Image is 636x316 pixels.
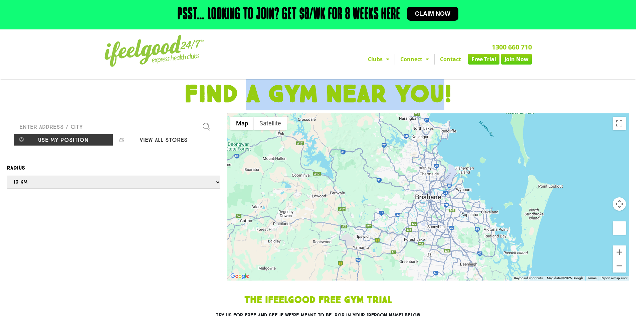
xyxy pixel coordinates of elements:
[7,164,220,172] label: Radius
[587,276,597,280] a: Terms (opens in new tab)
[203,123,210,130] img: search.svg
[501,54,532,65] a: Join Now
[363,54,395,65] a: Clubs
[395,54,434,65] a: Connect
[601,276,627,280] a: Report a map error
[613,197,626,211] button: Map camera controls
[613,117,626,130] button: Toggle fullscreen view
[229,272,251,281] img: Google
[407,7,458,21] a: Claim now
[229,272,251,281] a: Click to see this area on Google Maps
[613,221,626,235] button: Drag Pegman onto the map to open Street View
[547,276,583,280] span: Map data ©2025 Google
[13,133,114,146] button: Use my position
[415,11,450,17] span: Claim now
[3,83,633,107] h1: FIND A GYM NEAR YOU!
[114,133,214,146] button: View all stores
[613,245,626,259] button: Zoom in
[613,259,626,273] button: Zoom out
[171,296,465,305] h1: The IfeelGood Free Gym Trial
[435,54,466,65] a: Contact
[230,117,254,130] button: Show street map
[254,117,287,130] button: Show satellite imagery
[514,276,543,281] button: Keyboard shortcuts
[492,42,532,51] a: 1300 660 710
[256,54,532,65] nav: Menu
[468,54,499,65] a: Free Trial
[178,7,400,23] h2: Psst… Looking to join? Get $8/wk for 8 weeks here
